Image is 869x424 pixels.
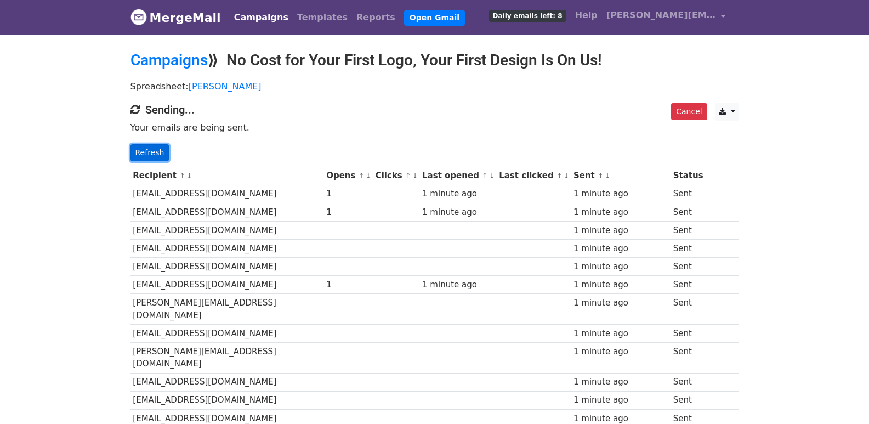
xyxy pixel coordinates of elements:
div: 1 minute ago [573,188,668,200]
div: 1 minute ago [573,279,668,291]
div: 1 minute ago [573,206,668,219]
span: [PERSON_NAME][EMAIL_ADDRESS][DOMAIN_NAME] [606,9,716,22]
a: [PERSON_NAME][EMAIL_ADDRESS][DOMAIN_NAME] [602,4,730,30]
a: ↓ [489,172,495,180]
div: 1 minute ago [573,346,668,358]
div: 1 [326,188,370,200]
td: [PERSON_NAME][EMAIL_ADDRESS][DOMAIN_NAME] [130,342,324,373]
div: 1 minute ago [573,376,668,388]
a: Daily emails left: 8 [485,4,571,26]
a: Campaigns [230,7,293,29]
a: ↑ [598,172,604,180]
h2: ⟫ No Cost for Your First Logo, Your First Design Is On Us! [130,51,739,70]
img: MergeMail logo [130,9,147,25]
td: Sent [671,239,706,257]
a: ↓ [605,172,611,180]
td: Sent [671,391,706,409]
a: MergeMail [130,6,221,29]
td: [EMAIL_ADDRESS][DOMAIN_NAME] [130,258,324,276]
a: Refresh [130,144,169,161]
a: Help [571,4,602,26]
td: Sent [671,185,706,203]
td: Sent [671,342,706,373]
td: [EMAIL_ADDRESS][DOMAIN_NAME] [130,373,324,391]
a: ↑ [359,172,365,180]
a: Templates [293,7,352,29]
th: Last clicked [496,167,571,185]
td: [EMAIL_ADDRESS][DOMAIN_NAME] [130,185,324,203]
div: 1 minute ago [573,261,668,273]
span: Daily emails left: 8 [489,10,566,22]
a: ↑ [405,172,411,180]
div: 1 minute ago [422,206,493,219]
td: Sent [671,373,706,391]
th: Opens [323,167,373,185]
td: [EMAIL_ADDRESS][DOMAIN_NAME] [130,203,324,221]
a: ↓ [365,172,371,180]
td: [EMAIL_ADDRESS][DOMAIN_NAME] [130,239,324,257]
p: Your emails are being sent. [130,122,739,133]
a: ↓ [412,172,418,180]
a: Campaigns [130,51,208,69]
div: 1 minute ago [573,327,668,340]
td: Sent [671,258,706,276]
div: 1 minute ago [573,297,668,309]
th: Sent [571,167,671,185]
div: 1 minute ago [573,224,668,237]
td: [EMAIL_ADDRESS][DOMAIN_NAME] [130,324,324,342]
h4: Sending... [130,103,739,116]
td: Sent [671,276,706,294]
a: Reports [352,7,400,29]
th: Status [671,167,706,185]
a: Open Gmail [404,10,465,26]
div: 1 [326,206,370,219]
td: Sent [671,203,706,221]
td: [EMAIL_ADDRESS][DOMAIN_NAME] [130,391,324,409]
div: 1 minute ago [573,242,668,255]
td: [EMAIL_ADDRESS][DOMAIN_NAME] [130,276,324,294]
a: [PERSON_NAME] [189,81,262,92]
div: 1 minute ago [422,279,493,291]
a: ↓ [564,172,570,180]
a: ↑ [482,172,488,180]
a: Cancel [671,103,707,120]
th: Recipient [130,167,324,185]
th: Clicks [373,167,419,185]
td: [PERSON_NAME][EMAIL_ADDRESS][DOMAIN_NAME] [130,294,324,325]
td: Sent [671,324,706,342]
div: 1 minute ago [422,188,493,200]
th: Last opened [419,167,496,185]
iframe: Chat Widget [814,371,869,424]
td: [EMAIL_ADDRESS][DOMAIN_NAME] [130,221,324,239]
div: 1 [326,279,370,291]
a: ↑ [179,172,185,180]
p: Spreadsheet: [130,81,739,92]
div: 1 minute ago [573,394,668,406]
a: ↓ [186,172,192,180]
td: Sent [671,221,706,239]
td: Sent [671,294,706,325]
a: ↑ [556,172,563,180]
